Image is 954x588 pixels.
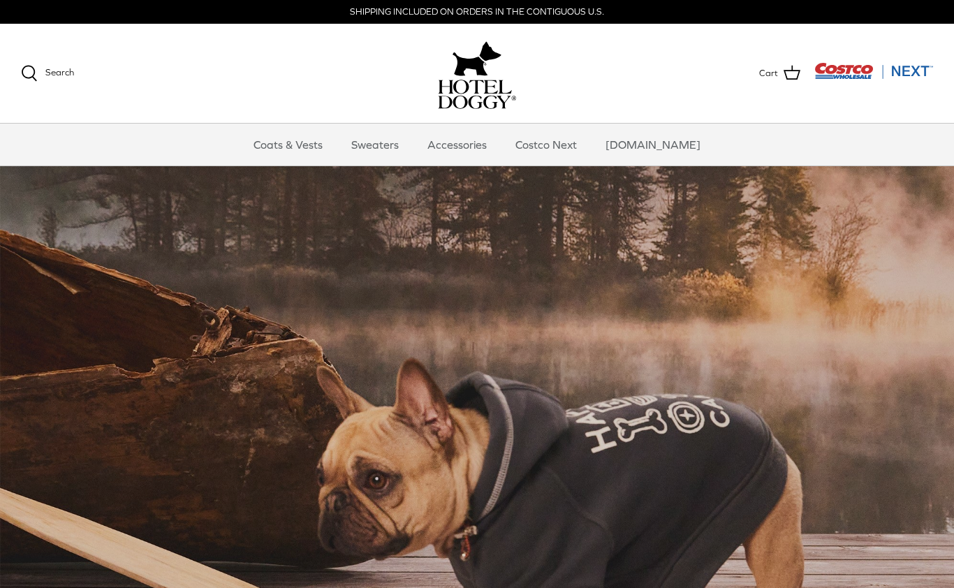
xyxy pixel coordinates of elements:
[241,124,335,166] a: Coats & Vests
[759,66,778,81] span: Cart
[814,71,933,82] a: Visit Costco Next
[438,80,516,109] img: hoteldoggycom
[21,65,74,82] a: Search
[415,124,499,166] a: Accessories
[593,124,713,166] a: [DOMAIN_NAME]
[45,67,74,78] span: Search
[759,64,800,82] a: Cart
[438,38,516,109] a: hoteldoggy.com hoteldoggycom
[814,62,933,80] img: Costco Next
[503,124,589,166] a: Costco Next
[339,124,411,166] a: Sweaters
[453,38,501,80] img: hoteldoggy.com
